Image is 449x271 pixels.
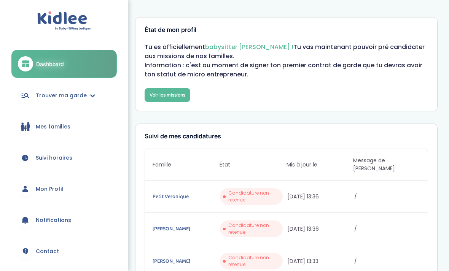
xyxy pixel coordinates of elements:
[228,190,280,203] span: Candidature non retenue
[36,185,63,193] span: Mon Profil
[287,225,353,233] span: [DATE] 13:36
[36,92,87,100] span: Trouver ma garde
[11,82,117,109] a: Trouver ma garde
[205,43,293,51] span: babysitter [PERSON_NAME] !
[145,133,428,140] h3: Suivi de mes candidatures
[353,157,420,173] span: Message de [PERSON_NAME]
[37,11,91,31] img: logo.svg
[36,154,72,162] span: Suivi horaires
[11,206,117,234] a: Notifications
[145,27,428,33] h3: État de mon profil
[153,257,218,265] a: [PERSON_NAME]
[11,175,117,203] a: Mon Profil
[11,238,117,265] a: Contact
[287,193,353,201] span: [DATE] 13:36
[354,257,420,265] span: /
[354,193,420,201] span: /
[287,161,353,169] span: Mis à jour le
[153,225,218,233] a: [PERSON_NAME]
[36,216,71,224] span: Notifications
[145,61,428,79] p: Information : c'est au moment de signer ton premier contrat de garde que tu devras avoir ton stat...
[228,222,280,236] span: Candidature non retenue
[11,50,117,78] a: Dashboard
[11,113,117,140] a: Mes familles
[36,60,64,68] span: Dashboard
[153,192,218,201] a: Petit Veronique
[220,161,287,169] span: État
[11,144,117,171] a: Suivi horaires
[153,161,220,169] span: Famille
[36,247,59,255] span: Contact
[145,43,428,61] p: Tu es officiellement Tu vas maintenant pouvoir pré candidater aux missions de nos familles.
[36,123,70,131] span: Mes familles
[287,257,353,265] span: [DATE] 13:33
[145,88,190,102] a: Voir les missions
[228,254,280,268] span: Candidature non retenue
[354,225,420,233] span: /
